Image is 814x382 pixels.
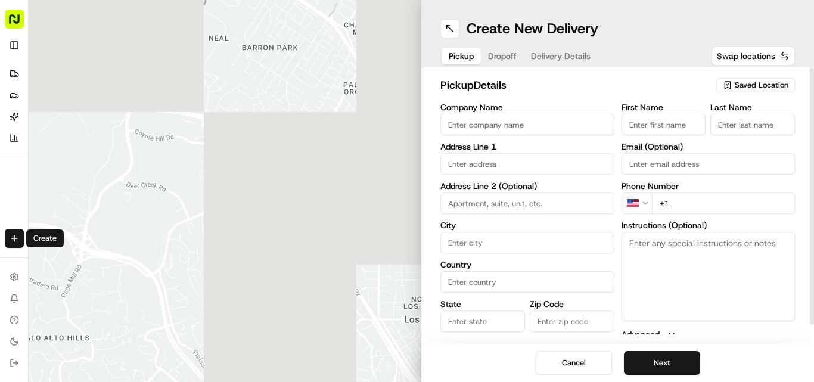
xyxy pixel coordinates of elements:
[440,142,614,151] label: Address Line 1
[203,117,217,132] button: Start new chat
[440,260,614,269] label: Country
[622,114,706,135] input: Enter first name
[167,217,191,226] span: [DATE]
[624,351,700,375] button: Next
[622,221,796,229] label: Instructions (Optional)
[531,50,591,62] span: Delivery Details
[467,19,598,38] h1: Create New Delivery
[25,114,46,135] img: 1724597045416-56b7ee45-8013-43a0-a6f9-03cb97ddad50
[101,185,105,194] span: •
[185,153,217,167] button: See all
[31,77,197,89] input: Clear
[530,300,614,308] label: Zip Code
[712,46,795,66] button: Swap locations
[440,153,614,175] input: Enter address
[440,103,614,111] label: Company Name
[84,293,144,303] a: Powered byPylon
[24,218,33,227] img: 1736555255976-a54dd68f-1ca7-489b-9aae-adbdc363a1c4
[440,300,525,308] label: State
[24,185,33,195] img: 1736555255976-a54dd68f-1ca7-489b-9aae-adbdc363a1c4
[12,173,31,192] img: Klarizel Pensader
[735,80,788,91] span: Saved Location
[536,351,612,375] button: Cancel
[440,77,709,94] h2: pickup Details
[440,192,614,214] input: Apartment, suite, unit, etc.
[26,229,64,247] div: Create
[440,310,525,332] input: Enter state
[622,103,706,111] label: First Name
[7,262,96,283] a: 📗Knowledge Base
[440,182,614,190] label: Address Line 2 (Optional)
[440,221,614,229] label: City
[440,114,614,135] input: Enter company name
[12,12,36,36] img: Nash
[12,48,217,67] p: Welcome 👋
[488,50,517,62] span: Dropoff
[24,266,91,278] span: Knowledge Base
[37,185,98,194] span: Klarizel Pensader
[101,268,110,277] div: 💻
[710,103,795,111] label: Last Name
[622,153,796,175] input: Enter email address
[12,206,31,225] img: Joana Marie Avellanoza
[652,192,796,214] input: Enter phone number
[449,50,474,62] span: Pickup
[440,232,614,253] input: Enter city
[622,328,660,340] label: Advanced
[717,50,775,62] span: Swap locations
[622,182,796,190] label: Phone Number
[37,217,158,226] span: [PERSON_NAME] [PERSON_NAME]
[12,114,33,135] img: 1736555255976-a54dd68f-1ca7-489b-9aae-adbdc363a1c4
[716,77,795,94] button: Saved Location
[622,142,796,151] label: Email (Optional)
[440,271,614,293] input: Enter country
[710,114,795,135] input: Enter last name
[119,294,144,303] span: Pylon
[113,266,191,278] span: API Documentation
[96,262,196,283] a: 💻API Documentation
[160,217,164,226] span: •
[54,114,195,126] div: Start new chat
[54,126,164,135] div: We're available if you need us!
[107,185,132,194] span: [DATE]
[12,155,80,164] div: Past conversations
[622,328,796,340] button: Advanced
[12,268,21,277] div: 📗
[530,310,614,332] input: Enter zip code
